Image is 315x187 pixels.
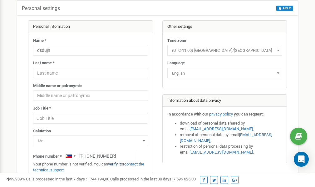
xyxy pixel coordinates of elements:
[209,112,233,116] a: privacy policy
[180,121,282,132] li: download of personal data shared by email ,
[189,126,253,131] a: [EMAIL_ADDRESS][DOMAIN_NAME]
[108,162,121,166] a: verify it
[63,151,77,161] div: Telephone country code
[33,60,55,66] label: Last name *
[33,38,47,44] label: Name *
[170,69,280,78] span: English
[180,132,282,144] li: removal of personal data by email ,
[33,154,62,160] label: Phone number *
[35,137,146,145] span: Mr.
[6,177,25,181] span: 99,989%
[276,6,293,11] button: HELP
[33,106,51,111] label: Job Title *
[28,21,153,33] div: Personal information
[33,162,144,172] a: contact the technical support
[167,68,282,78] span: English
[63,151,137,161] input: +1-800-555-55-55
[22,6,60,11] h5: Personal settings
[110,177,196,181] span: Calls processed in the last 30 days :
[173,177,196,181] u: 7 596 625,00
[87,177,109,181] u: 1 744 194,00
[33,113,148,124] input: Job Title
[180,144,282,155] li: restriction of personal data processing by email .
[33,135,148,146] span: Mr.
[189,150,253,155] a: [EMAIL_ADDRESS][DOMAIN_NAME]
[33,128,51,134] label: Salutation
[33,45,148,56] input: Name
[167,112,208,116] strong: In accordance with our
[26,177,109,181] span: Calls processed in the last 7 days :
[294,152,309,167] div: Open Intercom Messenger
[170,46,280,55] span: (UTC-11:00) Pacific/Midway
[167,60,185,66] label: Language
[33,161,148,173] p: Your phone number is not verified. You can or
[33,68,148,78] input: Last name
[33,83,82,89] label: Middle name or patronymic
[167,45,282,56] span: (UTC-11:00) Pacific/Midway
[163,21,287,33] div: Other settings
[180,132,272,143] a: [EMAIL_ADDRESS][DOMAIN_NAME]
[234,112,264,116] strong: you can request:
[167,38,186,44] label: Time zone
[33,90,148,101] input: Middle name or patronymic
[163,95,287,107] div: Information about data privacy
